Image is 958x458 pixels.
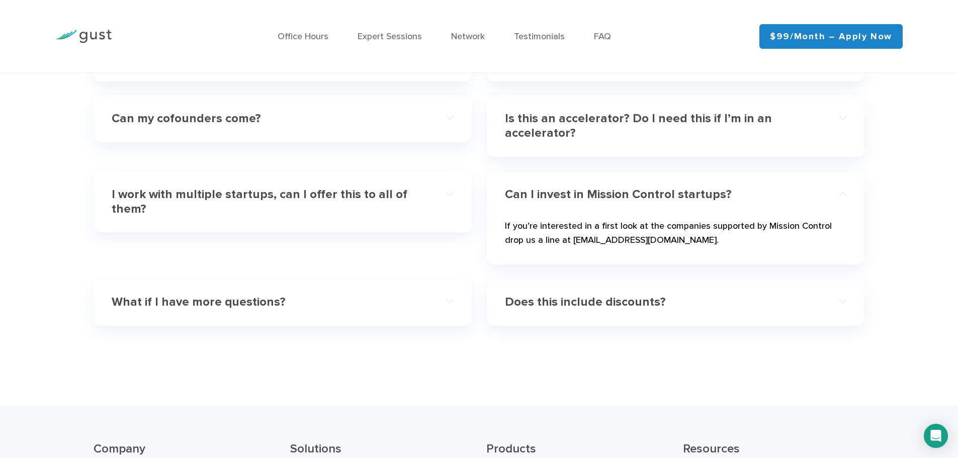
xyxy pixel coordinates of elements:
a: FAQ [594,31,611,42]
a: Office Hours [278,31,328,42]
h4: Does this include discounts? [505,295,812,310]
a: Testimonials [514,31,565,42]
a: Expert Sessions [358,31,422,42]
h4: Can my cofounders come? [112,112,419,126]
p: If you’re interested in a first look at the companies supported by Mission Control drop us a line... [505,219,846,252]
a: Network [451,31,485,42]
h4: I work with multiple startups, can I offer this to all of them? [112,188,419,217]
h4: Is this an accelerator? Do I need this if I’m in an accelerator? [505,112,812,141]
img: Gust Logo [55,30,112,43]
div: Open Intercom Messenger [924,424,948,448]
h4: What if I have more questions? [112,295,419,310]
h4: Can I invest in Mission Control startups? [505,188,812,202]
a: $99/month – Apply Now [759,24,903,49]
